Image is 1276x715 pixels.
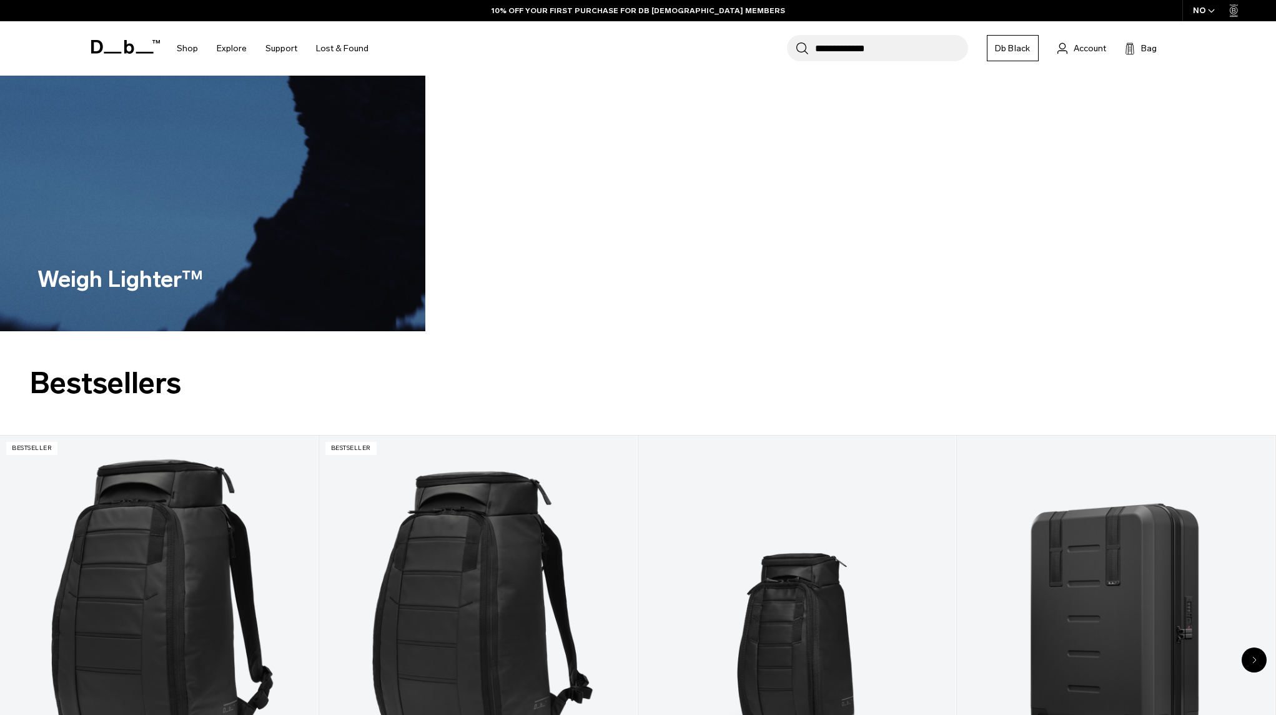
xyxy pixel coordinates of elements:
div: Next slide [1242,647,1267,672]
button: Bag [1125,41,1157,56]
a: Lost & Found [316,26,368,71]
p: Bestseller [6,442,57,455]
a: Shop [177,26,198,71]
h2: Weigh Lighter™ [37,262,203,296]
a: Account [1057,41,1106,56]
a: Support [265,26,297,71]
a: 10% OFF YOUR FIRST PURCHASE FOR DB [DEMOGRAPHIC_DATA] MEMBERS [492,5,785,16]
a: Explore [217,26,247,71]
h2: Bestsellers [30,361,1246,406]
span: Account [1074,42,1106,55]
a: Db Black [987,35,1039,61]
p: Bestseller [325,442,377,455]
nav: Main Navigation [167,21,378,76]
span: Bag [1141,42,1157,55]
